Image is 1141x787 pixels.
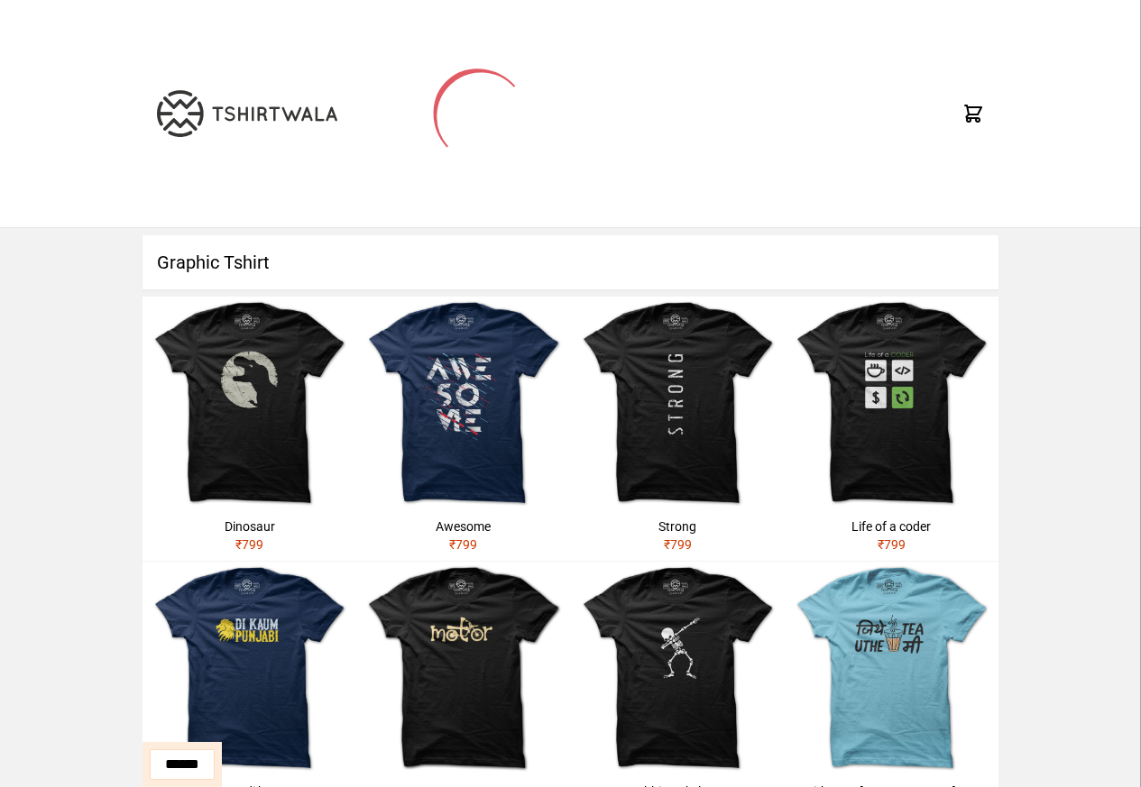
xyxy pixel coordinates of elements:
[356,297,570,510] img: awesome.jpg
[150,517,349,535] div: Dinosaur
[571,297,785,510] img: strong.jpg
[571,562,785,775] img: skeleton-dabbing.jpg
[356,562,570,775] img: motor.jpg
[143,562,356,775] img: shera-di-kaum-punjabi-1.jpg
[356,297,570,561] a: Awesome₹799
[449,537,477,552] span: ₹ 799
[143,297,356,510] img: dinosaur.jpg
[878,537,906,552] span: ₹ 799
[785,297,998,510] img: life-of-a-coder.jpg
[363,517,563,535] div: Awesome
[571,297,785,561] a: Strong₹799
[664,537,692,552] span: ₹ 799
[578,517,778,535] div: Strong
[157,90,337,137] img: TW-LOGO-400-104.png
[785,297,998,561] a: Life of a coder₹799
[785,562,998,775] img: jithe-tea-uthe-me.jpg
[143,235,998,289] h1: Graphic Tshirt
[792,517,991,535] div: Life of a coder
[143,297,356,561] a: Dinosaur₹799
[235,537,263,552] span: ₹ 799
